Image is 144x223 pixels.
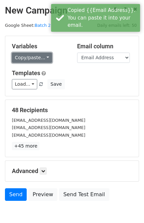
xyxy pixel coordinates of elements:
a: Send Test Email [59,188,109,201]
a: Batch 2 [35,23,51,28]
small: [EMAIL_ADDRESS][DOMAIN_NAME] [12,125,85,130]
a: Load... [12,79,37,89]
h2: New Campaign [5,5,139,16]
a: Copy/paste... [12,53,52,63]
h5: Advanced [12,167,132,175]
small: Google Sheet: [5,23,51,28]
h5: Email column [77,43,132,50]
div: Copied {{Email Address}}. You can paste it into your email. [68,7,137,29]
small: [EMAIL_ADDRESS][DOMAIN_NAME] [12,118,85,123]
h5: Variables [12,43,67,50]
a: Preview [28,188,57,201]
small: [EMAIL_ADDRESS][DOMAIN_NAME] [12,133,85,138]
button: Save [47,79,65,89]
a: Send [5,188,27,201]
iframe: Chat Widget [111,191,144,223]
a: +45 more [12,142,40,150]
a: Templates [12,69,40,76]
h5: 48 Recipients [12,107,132,114]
